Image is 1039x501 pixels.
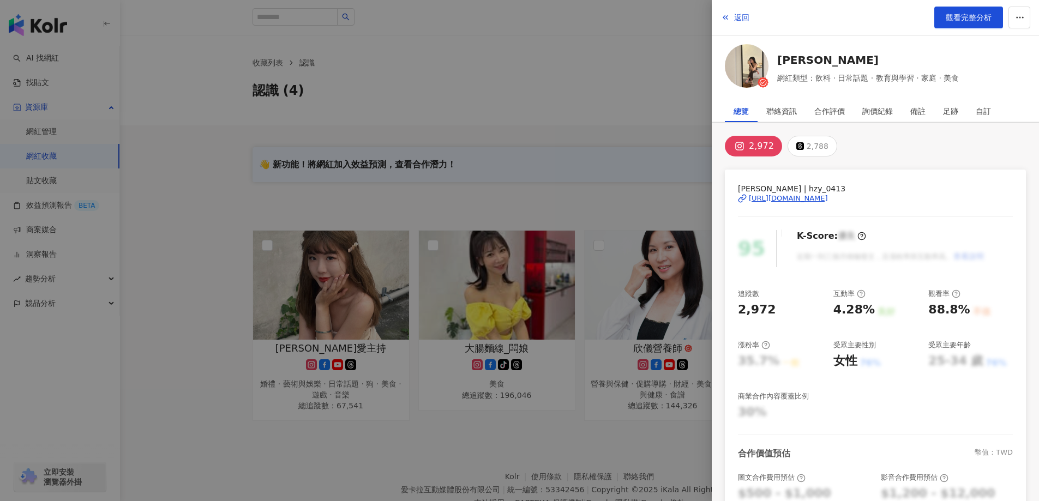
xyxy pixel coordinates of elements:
div: 總覽 [734,100,749,122]
div: 自訂 [976,100,991,122]
div: K-Score : [797,230,866,242]
div: 觀看率 [928,289,960,299]
div: 4.28% [833,301,875,318]
button: 2,972 [725,136,782,156]
div: 足跡 [943,100,958,122]
a: 觀看完整分析 [934,7,1003,28]
a: [URL][DOMAIN_NAME] [738,194,1013,203]
div: 商業合作內容覆蓋比例 [738,391,809,401]
img: KOL Avatar [725,44,768,88]
a: [PERSON_NAME] [777,52,959,68]
div: 88.8% [928,301,970,318]
div: 2,788 [807,138,828,154]
div: 受眾主要性別 [833,340,876,350]
div: 2,972 [738,301,776,318]
div: 幣值：TWD [975,448,1013,460]
a: KOL Avatar [725,44,768,92]
span: [PERSON_NAME] | hzy_0413 [738,183,1013,195]
div: 圖文合作費用預估 [738,473,806,482]
button: 2,788 [788,136,837,156]
div: 互動率 [833,289,866,299]
div: 合作評價 [814,100,845,122]
div: 受眾主要年齡 [928,340,971,350]
div: 合作價值預估 [738,448,790,460]
span: 網紅類型：飲料 · 日常話題 · 教育與學習 · 家庭 · 美食 [777,72,959,84]
div: 追蹤數 [738,289,759,299]
div: 備註 [910,100,926,122]
div: [URL][DOMAIN_NAME] [749,194,828,203]
div: 漲粉率 [738,340,770,350]
span: 觀看完整分析 [946,13,992,22]
div: 影音合作費用預估 [881,473,948,482]
div: 詢價紀錄 [862,100,893,122]
div: 2,972 [749,138,774,154]
span: 返回 [734,13,749,22]
div: 女性 [833,353,857,370]
div: 聯絡資訊 [766,100,797,122]
button: 返回 [720,7,750,28]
